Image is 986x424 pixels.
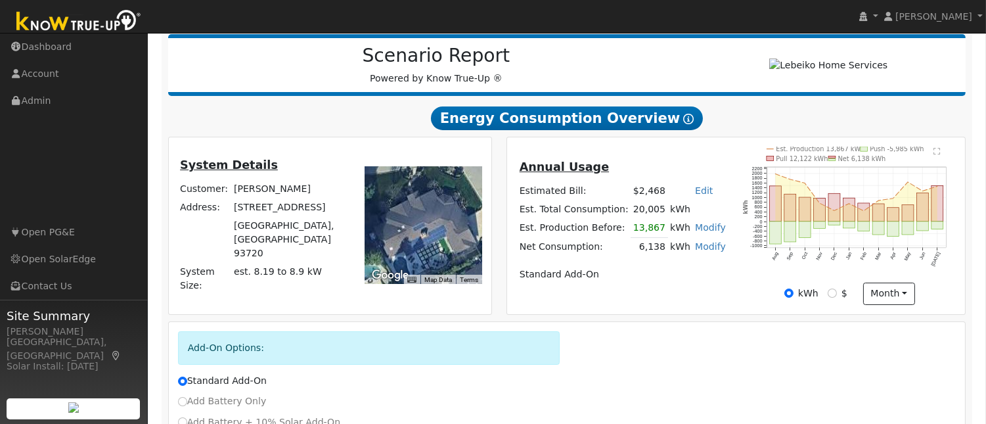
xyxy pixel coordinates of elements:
[742,200,749,214] text: kWh
[631,237,667,256] td: 6,138
[752,180,763,186] text: 1600
[828,193,840,222] rect: onclick=""
[878,200,880,202] circle: onclick=""
[863,283,915,305] button: month
[784,194,796,222] rect: onclick=""
[424,275,452,285] button: Map Data
[695,222,726,233] a: Modify
[7,325,141,339] div: [PERSON_NAME]
[520,160,609,174] u: Annual Usage
[180,158,278,172] u: System Details
[771,251,780,261] text: Aug
[841,287,847,300] label: $
[930,251,942,267] text: [DATE]
[234,266,322,277] span: est. 8.19 to 8.9 kW
[178,377,187,386] input: Standard Add-On
[695,241,726,252] a: Modify
[799,222,811,238] rect: onclick=""
[752,195,763,200] text: 1000
[755,214,763,220] text: 200
[828,289,837,298] input: $
[873,222,885,235] rect: onclick=""
[755,199,763,205] text: 800
[814,199,826,222] rect: onclick=""
[517,200,631,218] td: Est. Total Consumption:
[752,166,763,172] text: 2200
[231,179,349,198] td: [PERSON_NAME]
[7,360,141,373] div: Solar Install: [DATE]
[10,7,148,37] img: Know True-Up
[895,11,972,22] span: [PERSON_NAME]
[834,210,836,212] circle: onclick=""
[517,266,728,284] td: Standard Add-On
[178,394,267,408] label: Add Battery Only
[752,185,763,191] text: 1400
[231,216,349,262] td: [GEOGRAPHIC_DATA], [GEOGRAPHIC_DATA] 93720
[178,263,232,295] td: System Size:
[517,218,631,237] td: Est. Production Before:
[460,276,478,283] a: Terms
[753,228,762,234] text: -400
[631,200,667,218] td: 20,005
[7,307,141,325] span: Site Summary
[828,222,840,225] rect: onclick=""
[668,218,693,237] td: kWh
[790,178,792,180] circle: onclick=""
[917,193,929,222] rect: onclick=""
[631,181,667,200] td: $2,468
[838,155,886,162] text: Net 6,138 kWh
[753,224,762,229] text: -200
[178,198,232,216] td: Address:
[887,208,899,222] rect: onclick=""
[369,267,412,284] img: Google
[683,114,694,124] i: Show Help
[786,251,795,261] text: Sep
[863,210,865,212] circle: onclick=""
[755,204,763,210] text: 600
[750,243,762,249] text: -1000
[859,251,868,261] text: Feb
[753,238,762,244] text: -800
[815,251,824,262] text: Nov
[7,335,141,363] div: [GEOGRAPHIC_DATA], [GEOGRAPHIC_DATA]
[887,222,899,237] rect: onclick=""
[178,374,267,388] label: Standard Add-On
[760,219,763,225] text: 0
[843,198,855,222] rect: onclick=""
[814,222,826,229] rect: onclick=""
[178,397,187,406] input: Add Battery Only
[804,182,806,184] circle: onclick=""
[776,155,828,162] text: Pull 12,122 kWh
[231,198,349,216] td: [STREET_ADDRESS]
[858,222,870,231] rect: onclick=""
[369,267,412,284] a: Open this area in Google Maps (opens a new window)
[752,176,763,181] text: 1800
[889,251,897,260] text: Apr
[668,200,728,218] td: kWh
[845,251,853,260] text: Jan
[873,204,885,222] rect: onclick=""
[178,331,560,365] div: Add-On Options:
[903,222,914,235] rect: onclick=""
[918,251,927,260] text: Jun
[903,251,912,262] text: May
[68,402,79,413] img: retrieve
[848,202,850,204] circle: onclick=""
[517,181,631,200] td: Estimated Bill:
[769,59,887,72] img: Lebeiko Home Services
[175,45,698,85] div: Powered by Know True-Up ®
[937,185,939,187] circle: onclick=""
[858,203,870,222] rect: onclick=""
[770,186,782,222] rect: onclick=""
[801,251,809,260] text: Oct
[830,251,839,262] text: Dec
[798,287,818,300] label: kWh
[784,222,796,242] rect: onclick=""
[631,218,667,237] td: 13,867
[755,209,763,215] text: 400
[893,198,895,200] circle: onclick=""
[931,222,943,229] rect: onclick=""
[431,106,703,130] span: Energy Consumption Overview
[752,170,763,176] text: 2000
[922,190,924,192] circle: onclick=""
